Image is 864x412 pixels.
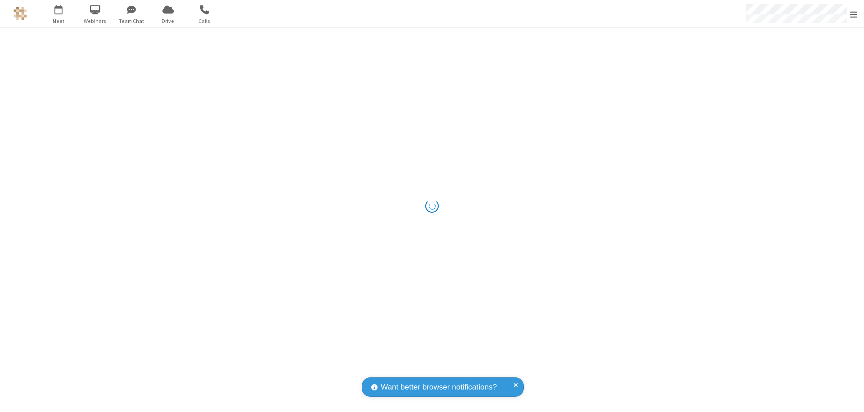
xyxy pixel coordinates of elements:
[115,17,148,25] span: Team Chat
[188,17,221,25] span: Calls
[42,17,76,25] span: Meet
[151,17,185,25] span: Drive
[78,17,112,25] span: Webinars
[13,7,27,20] img: QA Selenium DO NOT DELETE OR CHANGE
[381,381,497,393] span: Want better browser notifications?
